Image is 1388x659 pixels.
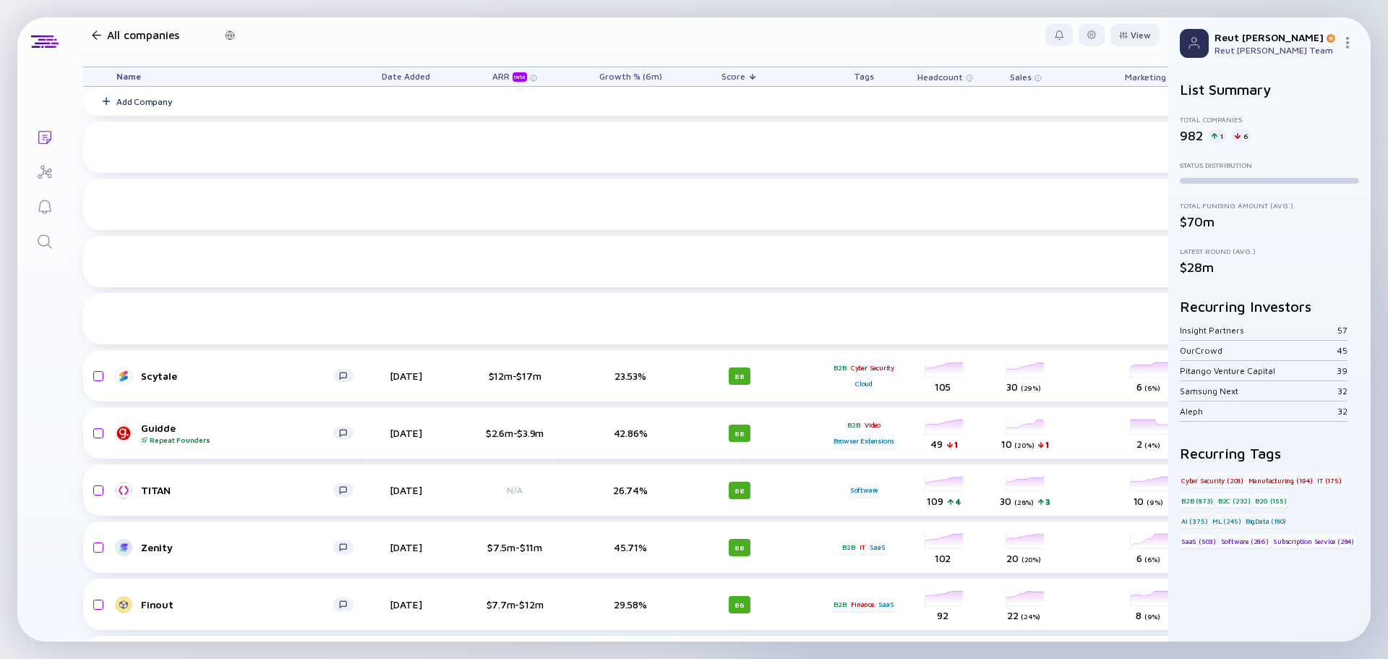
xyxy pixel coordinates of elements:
span: Marketing [1125,72,1166,82]
a: GuiddeRepeat Founders [116,422,365,444]
div: $7.5m-$11m [468,541,562,553]
div: Total Companies [1180,115,1359,124]
div: Reut [PERSON_NAME] Team [1214,45,1336,56]
div: SaaS [868,540,886,555]
div: [DATE] [365,484,446,496]
div: Finout [141,598,333,611]
div: 86 [729,596,750,613]
div: $70m [1180,214,1359,229]
span: Growth % (6m) [599,72,662,82]
h2: Recurring Tags [1180,445,1359,462]
div: Name [105,67,365,86]
div: Reut [PERSON_NAME] [1214,31,1336,43]
div: Software [849,483,879,498]
div: Status Distribution [1180,161,1359,169]
div: [DATE] [365,598,446,611]
div: Browser Extensions [832,434,896,448]
div: Repeat Founders [141,435,333,444]
div: SaaS [877,598,895,612]
div: IT [858,540,867,555]
div: 26.74% [583,484,677,496]
div: 29.58% [583,598,677,611]
div: Guidde [141,422,333,444]
a: Search [17,223,72,258]
div: B2G (155) [1254,493,1288,508]
div: SaaS (503) [1180,534,1217,548]
div: 6 [1232,129,1251,143]
div: [DATE] [365,370,446,382]
div: ML (245) [1211,514,1242,528]
a: Zenity [116,539,365,556]
div: Insight Partners [1180,325,1337,336]
div: Pitango Venture Capital [1180,365,1337,376]
div: Date Added [365,67,446,86]
div: $2.6m-$3.9m [468,427,562,439]
div: Finance [849,598,875,612]
div: 982 [1180,128,1203,143]
h2: List Summary [1180,81,1359,98]
div: Subscription Service (284) [1272,534,1355,548]
a: Reminders [17,188,72,223]
div: N/A [468,485,562,496]
div: ARR [492,72,530,82]
div: TITAN [141,484,333,496]
button: View [1110,24,1160,46]
div: Scytale [141,370,333,382]
div: $28m [1180,260,1359,275]
div: B2B [846,417,861,432]
div: 45.71% [583,541,677,553]
div: Aleph [1180,406,1337,417]
div: 32 [1337,406,1348,417]
a: Investor Map [17,153,72,188]
div: 23.53% [583,370,677,382]
div: AI (375) [1180,514,1209,528]
div: 32 [1337,386,1348,396]
span: Headcount [917,72,963,82]
a: Lists [17,119,72,153]
div: Total Funding Amount (Avg.) [1180,201,1359,210]
h1: All companies [107,28,179,41]
div: 88 [729,425,750,442]
div: Latest Round (Avg.) [1180,247,1359,255]
div: Samsung Next [1180,386,1337,396]
div: Software (286) [1220,534,1270,548]
h2: Recurring Investors [1180,298,1359,315]
a: Scytale [116,367,365,385]
div: Cyber Security (208) [1180,473,1245,488]
div: 42.86% [583,427,677,439]
div: OurCrowd [1180,345,1337,356]
img: Profile Picture [1180,29,1209,58]
div: $12m-$17m [468,370,562,382]
div: beta [513,72,527,82]
div: 57 [1337,325,1348,336]
div: Add Company [116,96,172,107]
div: Manufacturing (194) [1247,473,1314,488]
div: Cyber Security [849,360,896,375]
div: B2B [832,360,847,375]
div: $7.7m-$12m [468,598,562,611]
div: BigData (180) [1244,514,1288,528]
div: B2B [841,540,856,555]
a: TITAN [116,482,365,499]
div: B2B (873) [1180,493,1214,508]
div: 88 [729,367,750,385]
a: Finout [116,596,365,613]
div: Tags [823,67,904,86]
div: 88 [729,482,750,499]
div: Video [863,417,882,432]
div: 1 [1209,129,1226,143]
div: B2B [832,598,847,612]
img: Menu [1342,37,1353,48]
div: 45 [1337,345,1348,356]
div: [DATE] [365,541,446,553]
div: Zenity [141,541,333,553]
div: 39 [1337,365,1348,376]
div: IT (175) [1316,473,1342,488]
div: Score [699,67,780,86]
div: [DATE] [365,427,446,439]
div: 88 [729,539,750,556]
div: Cloud [854,377,874,391]
span: Sales [1010,72,1032,82]
div: B2C (232) [1217,493,1252,508]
